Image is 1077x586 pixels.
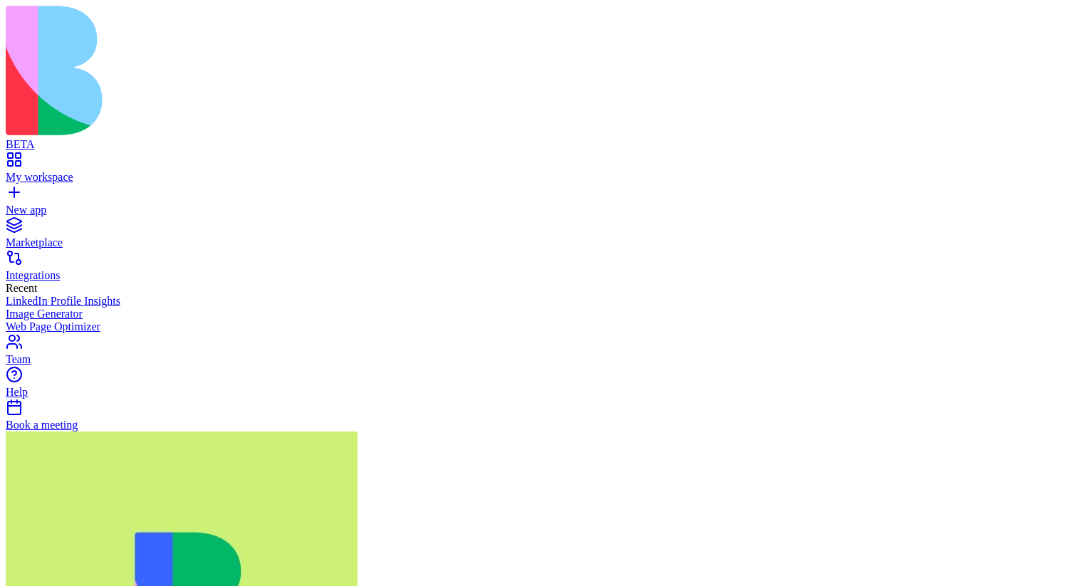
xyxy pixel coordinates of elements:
a: LinkedIn Profile Insights [6,295,1071,308]
a: New app [6,191,1071,216]
a: Image Generator [6,308,1071,320]
div: BETA [6,138,1071,151]
a: Integrations [6,256,1071,282]
span: Recent [6,282,37,294]
div: Team [6,353,1071,366]
a: BETA [6,125,1071,151]
div: My workspace [6,171,1071,184]
div: New app [6,204,1071,216]
a: My workspace [6,158,1071,184]
a: Team [6,340,1071,366]
div: Book a meeting [6,419,1071,431]
div: Help [6,386,1071,399]
a: Book a meeting [6,406,1071,431]
div: Marketplace [6,236,1071,249]
div: Integrations [6,269,1071,282]
a: Marketplace [6,224,1071,249]
a: Web Page Optimizer [6,320,1071,333]
a: Help [6,373,1071,399]
img: logo [6,6,578,135]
